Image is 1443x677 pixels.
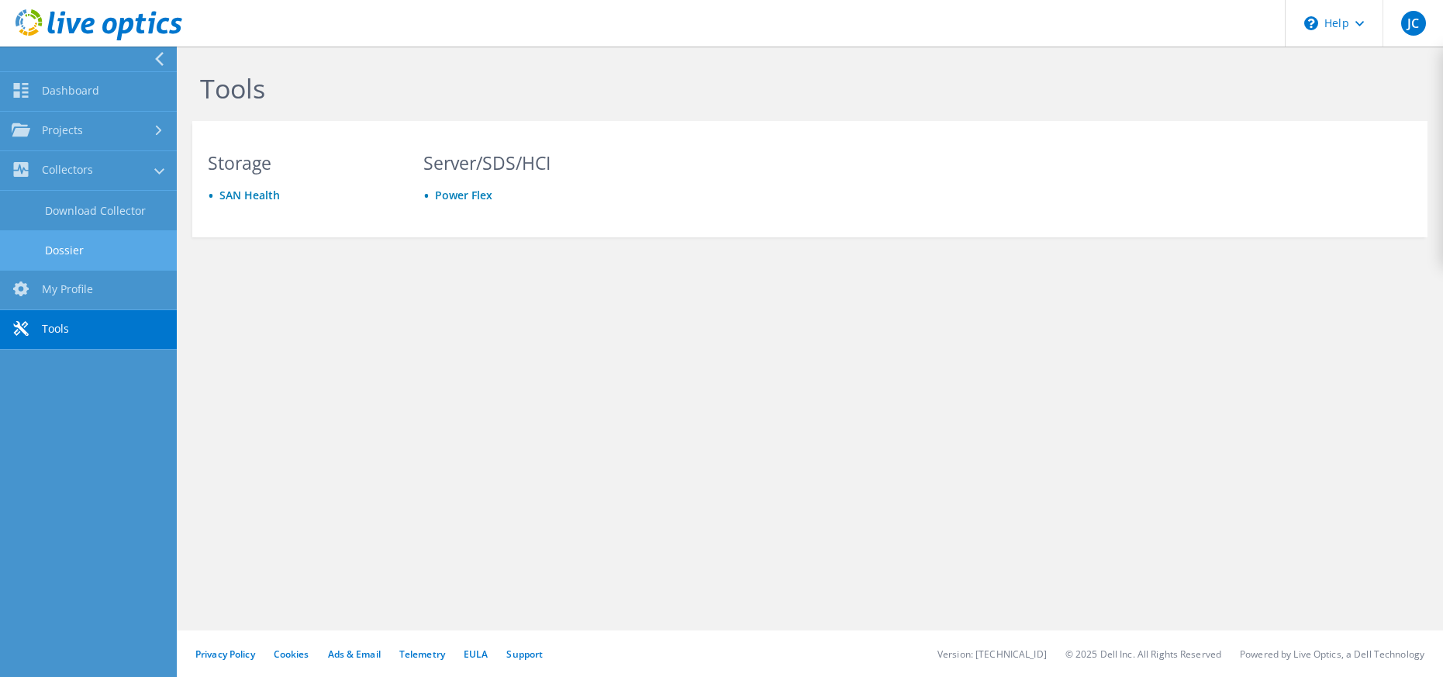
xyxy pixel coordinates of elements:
[937,648,1047,661] li: Version: [TECHNICAL_ID]
[200,72,1247,105] h1: Tools
[328,648,381,661] a: Ads & Email
[195,648,255,661] a: Privacy Policy
[423,154,609,171] h3: Server/SDS/HCI
[1401,11,1426,36] span: JC
[399,648,445,661] a: Telemetry
[435,188,492,202] a: Power Flex
[506,648,543,661] a: Support
[274,648,309,661] a: Cookies
[1240,648,1424,661] li: Powered by Live Optics, a Dell Technology
[1065,648,1221,661] li: © 2025 Dell Inc. All Rights Reserved
[219,188,280,202] a: SAN Health
[464,648,488,661] a: EULA
[208,154,394,171] h3: Storage
[1304,16,1318,30] svg: \n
